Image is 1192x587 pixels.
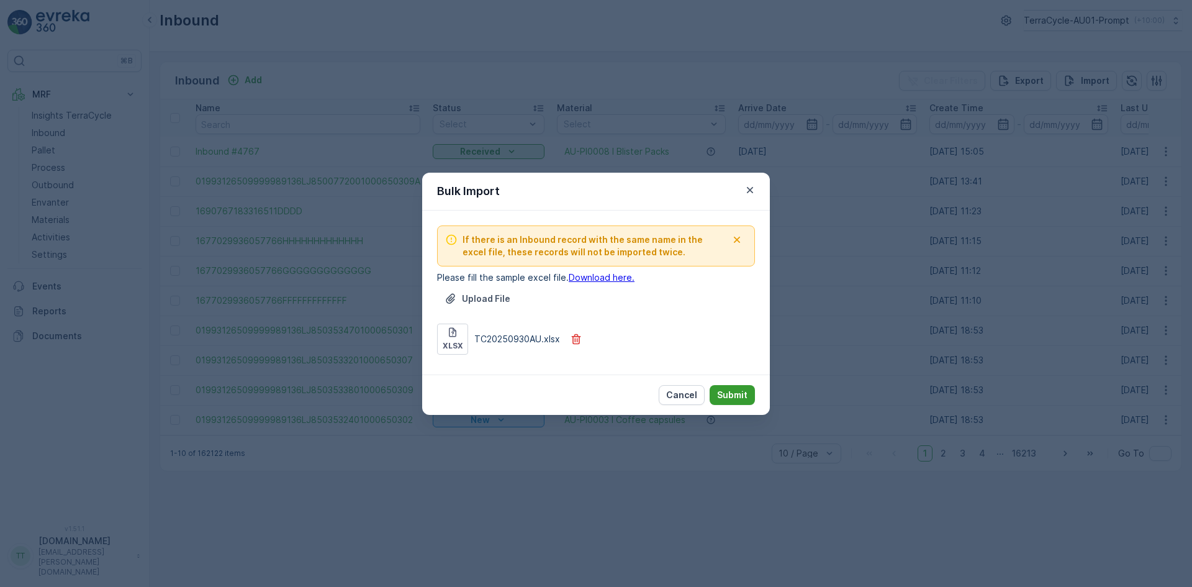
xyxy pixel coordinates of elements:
[437,289,518,309] button: Upload File
[443,341,463,351] p: xlsx
[437,183,500,200] p: Bulk Import
[463,234,727,258] span: If there is an Inbound record with the same name in the excel file, these records will not be imp...
[462,293,510,305] p: Upload File
[437,271,755,284] p: Please fill the sample excel file.
[659,385,705,405] button: Cancel
[710,385,755,405] button: Submit
[569,272,634,283] a: Download here.
[474,333,560,345] p: TC20250930AU.xlsx
[717,389,747,401] p: Submit
[666,389,697,401] p: Cancel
